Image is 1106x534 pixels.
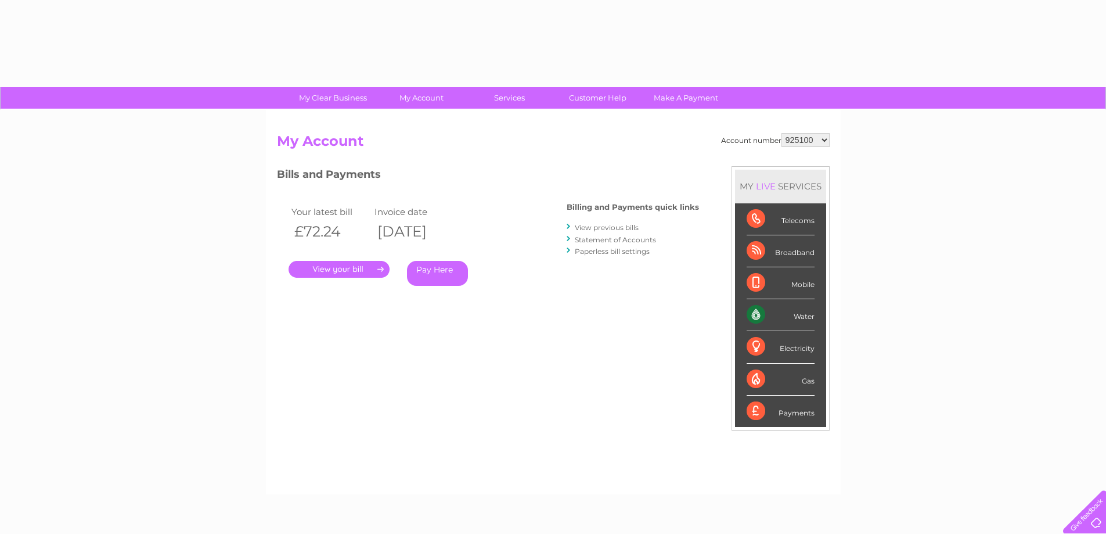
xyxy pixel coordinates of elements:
div: Gas [747,364,815,396]
a: My Account [373,87,469,109]
td: Invoice date [372,204,455,220]
a: Paperless bill settings [575,247,650,256]
div: Account number [721,133,830,147]
h3: Bills and Payments [277,166,699,187]
div: Electricity [747,331,815,363]
div: Mobile [747,267,815,299]
a: Statement of Accounts [575,235,656,244]
h2: My Account [277,133,830,155]
div: Payments [747,396,815,427]
div: Water [747,299,815,331]
div: Telecoms [747,203,815,235]
td: Your latest bill [289,204,372,220]
h4: Billing and Payments quick links [567,203,699,212]
a: Pay Here [407,261,468,286]
a: . [289,261,390,278]
a: Services [462,87,557,109]
div: MY SERVICES [735,170,826,203]
a: Make A Payment [638,87,734,109]
th: [DATE] [372,220,455,243]
a: Customer Help [550,87,646,109]
a: View previous bills [575,223,639,232]
div: Broadband [747,235,815,267]
th: £72.24 [289,220,372,243]
a: My Clear Business [285,87,381,109]
div: LIVE [754,181,778,192]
